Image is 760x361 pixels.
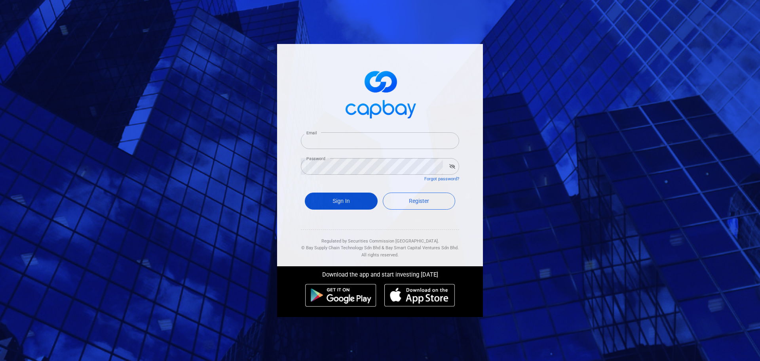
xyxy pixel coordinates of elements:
span: Register [409,198,429,204]
span: Bay Smart Capital Ventures Sdn Bhd. [386,245,459,250]
img: logo [340,64,420,123]
a: Forgot password? [424,176,459,181]
button: Sign In [305,193,378,210]
div: Download the app and start investing [DATE] [271,266,489,280]
span: © Bay Supply Chain Technology Sdn Bhd [301,245,380,250]
a: Register [383,193,456,210]
img: android [305,284,376,307]
img: ios [384,284,455,307]
div: Regulated by Securities Commission [GEOGRAPHIC_DATA]. & All rights reserved. [301,230,459,259]
label: Password [306,156,325,162]
label: Email [306,130,317,136]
